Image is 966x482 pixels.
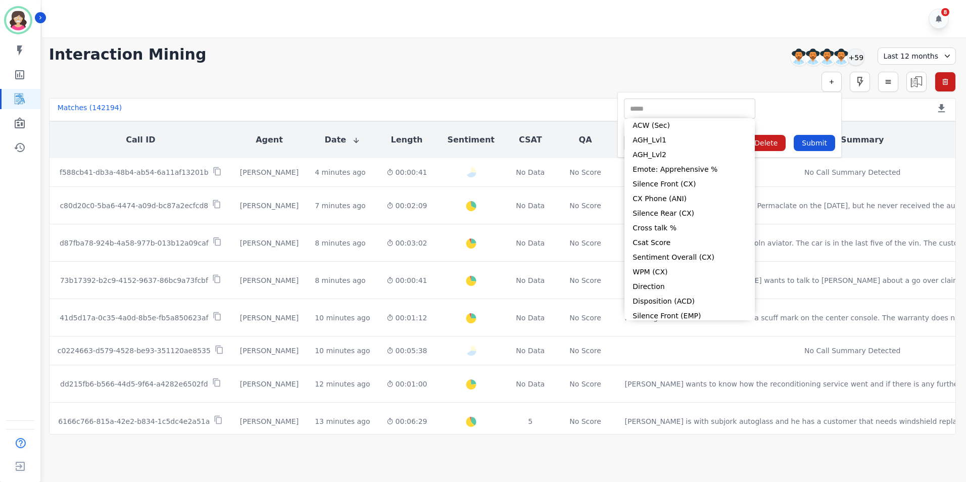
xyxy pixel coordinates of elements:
[515,416,546,426] div: 5
[515,379,546,389] div: No Data
[315,416,370,426] div: 13 minutes ago
[624,133,755,148] li: AGH_Lvl1
[447,134,494,146] button: Sentiment
[126,134,155,146] button: Call ID
[624,265,755,279] li: WPM (CX)
[515,275,546,285] div: No Data
[387,379,427,389] div: 00:01:00
[315,313,370,323] div: 10 minutes ago
[240,346,299,356] div: [PERSON_NAME]
[49,45,207,64] h1: Interaction Mining
[941,8,949,16] div: 8
[794,135,835,151] button: Submit
[746,135,786,151] button: Delete
[387,275,427,285] div: 00:00:41
[315,201,366,211] div: 7 minutes ago
[515,346,546,356] div: No Data
[315,346,370,356] div: 10 minutes ago
[315,167,366,177] div: 4 minutes ago
[624,294,755,309] li: Disposition (ACD)
[58,416,210,426] p: 6166c766-815a-42e2-b834-1c5dc4e2a51a
[624,279,755,294] li: Direction
[569,379,601,389] div: No Score
[60,201,208,211] p: c80d20c0-5ba6-4474-a09d-bc87a2ecfcd8
[569,238,601,248] div: No Score
[58,103,122,117] div: Matches ( 142194 )
[60,379,208,389] p: dd215fb6-b566-44d5-9f64-a4282e6502fd
[240,201,299,211] div: [PERSON_NAME]
[569,313,601,323] div: No Score
[315,379,370,389] div: 12 minutes ago
[569,201,601,211] div: No Score
[624,148,755,162] li: AGH_Lvl2
[624,221,755,235] li: Cross talk %
[387,313,427,323] div: 00:01:12
[315,238,366,248] div: 8 minutes ago
[60,275,208,285] p: 73b17392-b2c9-4152-9637-86bc9a73fcbf
[878,47,956,65] div: Last 12 months
[847,49,864,66] div: +59
[60,313,208,323] p: 41d5d17a-0c35-4a0d-8b5e-fb5a850623af
[58,346,211,356] p: c0224663-d579-4528-be93-351120ae8535
[821,134,884,146] button: Call Summary
[515,313,546,323] div: No Data
[391,134,423,146] button: Length
[60,238,209,248] p: d87fba78-924b-4a58-977b-013b12a09caf
[387,167,427,177] div: 00:00:41
[624,309,755,323] li: Silence Front (EMP)
[60,167,209,177] p: f588cb41-db3a-48b4-ab54-6a11af13201b
[240,313,299,323] div: [PERSON_NAME]
[387,416,427,426] div: 00:06:29
[515,238,546,248] div: No Data
[624,235,755,250] li: Csat Score
[240,379,299,389] div: [PERSON_NAME]
[240,238,299,248] div: [PERSON_NAME]
[569,275,601,285] div: No Score
[240,275,299,285] div: [PERSON_NAME]
[387,346,427,356] div: 00:05:38
[387,201,427,211] div: 00:02:09
[6,8,30,32] img: Bordered avatar
[515,201,546,211] div: No Data
[387,238,427,248] div: 00:03:02
[240,416,299,426] div: [PERSON_NAME]
[624,177,755,191] li: Silence Front (CX)
[315,275,366,285] div: 8 minutes ago
[624,118,755,133] li: ACW (Sec)
[515,167,546,177] div: No Data
[240,167,299,177] div: [PERSON_NAME]
[325,134,361,146] button: Date
[624,250,755,265] li: Sentiment Overall (CX)
[519,134,542,146] button: CSAT
[256,134,283,146] button: Agent
[624,206,755,221] li: Silence Rear (CX)
[624,162,755,177] li: Emote: Apprehensive %
[569,416,601,426] div: No Score
[626,104,753,114] ul: selected options
[579,134,592,146] button: QA
[569,346,601,356] div: No Score
[624,191,755,206] li: CX Phone (ANI)
[569,167,601,177] div: No Score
